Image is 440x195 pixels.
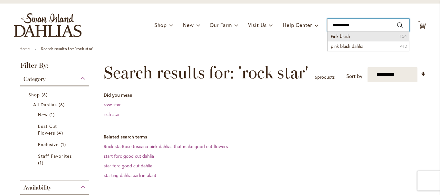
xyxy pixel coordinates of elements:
[38,123,57,136] span: Best Cut Flowers
[41,46,93,51] strong: Search results for: 'rock star'
[248,22,267,28] span: Visit Us
[331,43,363,49] span: pink blush dahlia
[5,172,23,190] iframe: Launch Accessibility Center
[38,111,73,118] a: New
[59,101,66,108] span: 6
[38,153,73,166] a: Staff Favorites
[346,70,364,82] label: Sort by:
[38,159,45,166] span: 1
[104,111,120,117] a: rich star
[33,102,57,108] span: All Dahlias
[104,92,426,98] dt: Did you mean
[57,129,64,136] span: 4
[42,91,49,98] span: 6
[397,20,403,31] button: Search
[315,74,317,80] span: 6
[38,141,59,147] span: Exclusive
[104,134,426,140] dt: Related search terms
[61,141,68,148] span: 1
[33,101,78,108] a: All Dahlias
[283,22,312,28] span: Help Center
[14,13,81,37] a: store logo
[20,46,30,51] a: Home
[183,22,194,28] span: New
[24,75,45,83] span: Category
[38,141,73,148] a: Exclusive
[104,153,154,159] a: start forc good cut dahlia
[331,33,350,39] span: Pink blush
[400,43,407,49] span: 412
[38,111,48,118] span: New
[315,72,335,82] p: products
[400,33,407,40] span: 154
[24,184,51,191] span: Availability
[104,102,121,108] a: rose star
[104,143,228,149] a: Rock starRose toscano pink dahlias that make good cut flowers
[28,91,83,98] a: Shop
[38,153,72,159] span: Staff Favorites
[104,63,308,82] span: Search results for: 'rock star'
[28,92,40,98] span: Shop
[104,172,156,178] a: starting dahlia earli in plant
[154,22,167,28] span: Shop
[14,62,96,72] strong: Filter By:
[104,163,152,169] a: star forc good cut dahlia
[210,22,232,28] span: Our Farm
[38,123,73,136] a: Best Cut Flowers
[49,111,56,118] span: 1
